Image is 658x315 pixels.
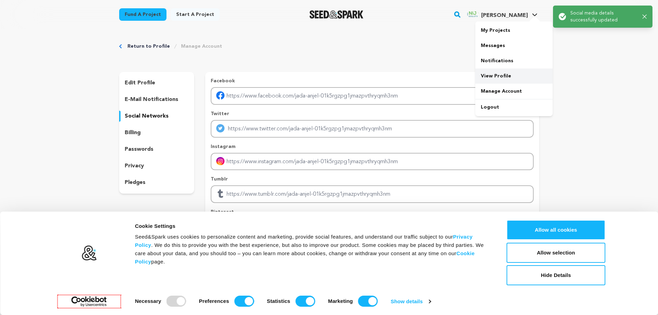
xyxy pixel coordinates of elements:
div: Seed&Spark uses cookies to personalize content and marketing, provide social features, and unders... [135,233,491,266]
div: Breadcrumb [119,43,539,50]
button: Hide Details [507,265,605,285]
img: tumblr.svg [216,189,225,198]
button: edit profile [119,77,194,89]
img: instagram-mobile.svg [216,157,225,165]
input: Enter facebook profile link [211,87,533,105]
button: pledges [119,177,194,188]
input: Enter twitter profile link [211,120,533,138]
p: pledges [125,178,145,187]
a: Usercentrics Cookiebot - opens in a new window [59,296,119,307]
a: Messages [475,38,553,53]
div: Cookie Settings [135,222,491,230]
img: 0201c4d6f5251fdd.png [467,9,478,20]
a: Logout [475,100,553,115]
button: Allow selection [507,243,605,263]
img: logo [81,245,97,261]
a: Manage Account [181,43,222,50]
p: privacy [125,162,144,170]
p: Social media details successfully updated [570,10,637,24]
img: facebook-mobile.svg [216,91,225,100]
a: Return to Profile [127,43,170,50]
a: Seed&Spark Homepage [309,10,364,19]
a: Manage Account [475,84,553,99]
button: e-mail notifications [119,94,194,105]
a: My Projects [475,23,553,38]
p: Pinterest [211,209,533,215]
img: Seed&Spark Logo Dark Mode [309,10,364,19]
button: privacy [119,160,194,172]
strong: Statistics [267,298,290,304]
span: Jada A.'s Profile [466,7,539,22]
input: Enter instagram handle link [211,153,533,170]
p: edit profile [125,79,155,87]
input: Enter tubmlr profile link [211,185,533,203]
div: Jada A.'s Profile [467,9,528,20]
strong: Preferences [199,298,229,304]
span: [PERSON_NAME] [481,13,528,18]
strong: Marketing [328,298,353,304]
button: passwords [119,144,194,155]
a: Show details [391,296,431,307]
a: Jada A.'s Profile [466,7,539,20]
p: Twitter [211,110,533,117]
p: Tumblr [211,176,533,183]
p: e-mail notifications [125,95,178,104]
button: Allow all cookies [507,220,605,240]
p: social networks [125,112,169,120]
a: Notifications [475,53,553,68]
strong: Necessary [135,298,161,304]
p: Instagram [211,143,533,150]
button: social networks [119,111,194,122]
a: View Profile [475,68,553,84]
img: twitter-mobile.svg [216,124,225,132]
a: Fund a project [119,8,166,21]
p: Facebook [211,77,533,84]
a: Start a project [171,8,220,21]
p: billing [125,129,141,137]
button: billing [119,127,194,138]
p: passwords [125,145,153,154]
